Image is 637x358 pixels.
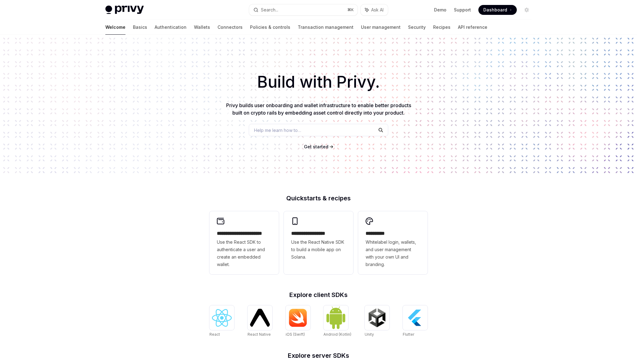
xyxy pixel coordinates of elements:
a: API reference [458,20,487,35]
button: Search...⌘K [249,4,358,15]
span: Use the React Native SDK to build a mobile app on Solana. [291,238,346,261]
a: Get started [304,144,328,150]
a: Android (Kotlin)Android (Kotlin) [323,305,351,338]
span: Unity [365,332,374,337]
a: UnityUnity [365,305,389,338]
a: Support [454,7,471,13]
a: ReactReact [209,305,234,338]
a: Policies & controls [250,20,290,35]
a: User management [361,20,401,35]
img: Android (Kotlin) [326,306,346,329]
span: Ask AI [371,7,384,13]
img: Flutter [405,308,425,328]
h2: Explore client SDKs [209,292,428,298]
img: React Native [250,309,270,326]
span: React [209,332,220,337]
span: Android (Kotlin) [323,332,351,337]
a: Authentication [155,20,187,35]
a: Basics [133,20,147,35]
a: Connectors [217,20,243,35]
span: Whitelabel login, wallets, and user management with your own UI and branding. [366,238,420,268]
a: FlutterFlutter [403,305,428,338]
img: iOS (Swift) [288,308,308,327]
a: Recipes [433,20,450,35]
span: React Native [248,332,271,337]
a: Wallets [194,20,210,35]
div: Search... [261,6,278,14]
a: Demo [434,7,446,13]
img: light logo [105,6,144,14]
h2: Quickstarts & recipes [209,195,428,201]
a: Welcome [105,20,125,35]
span: Privy builds user onboarding and wallet infrastructure to enable better products built on crypto ... [226,102,411,116]
a: Security [408,20,426,35]
a: **** **** **** ***Use the React Native SDK to build a mobile app on Solana. [284,211,353,274]
h1: Build with Privy. [10,70,627,94]
a: React NativeReact Native [248,305,272,338]
img: React [212,309,232,327]
a: **** *****Whitelabel login, wallets, and user management with your own UI and branding. [358,211,428,274]
a: Transaction management [298,20,354,35]
button: Toggle dark mode [522,5,532,15]
span: Get started [304,144,328,149]
button: Ask AI [361,4,388,15]
span: Use the React SDK to authenticate a user and create an embedded wallet. [217,238,271,268]
a: iOS (Swift)iOS (Swift) [286,305,310,338]
span: Dashboard [483,7,507,13]
img: Unity [367,308,387,328]
span: iOS (Swift) [286,332,305,337]
span: Help me learn how to… [254,127,301,133]
span: Flutter [403,332,414,337]
a: Dashboard [478,5,517,15]
span: ⌘ K [347,7,354,12]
